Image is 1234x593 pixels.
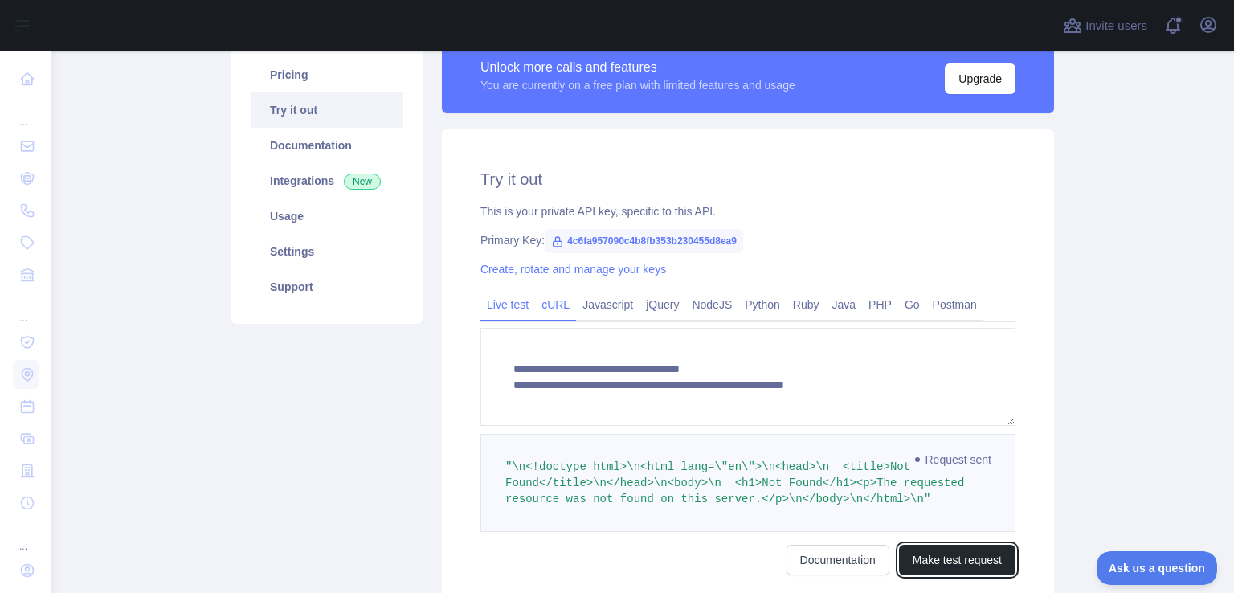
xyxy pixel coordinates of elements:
[685,292,738,317] a: NodeJS
[480,232,1015,248] div: Primary Key:
[738,292,787,317] a: Python
[826,292,863,317] a: Java
[480,168,1015,190] h2: Try it out
[480,263,666,276] a: Create, rotate and manage your keys
[576,292,639,317] a: Javascript
[535,292,576,317] a: cURL
[862,292,898,317] a: PHP
[251,57,403,92] a: Pricing
[480,77,795,93] div: You are currently on a free plan with limited features and usage
[899,545,1015,575] button: Make test request
[480,203,1015,219] div: This is your private API key, specific to this API.
[1097,551,1218,585] iframe: Toggle Customer Support
[344,174,381,190] span: New
[1085,17,1147,35] span: Invite users
[545,229,743,253] span: 4c6fa957090c4b8fb353b230455d8ea9
[251,128,403,163] a: Documentation
[945,63,1015,94] button: Upgrade
[480,292,535,317] a: Live test
[787,292,826,317] a: Ruby
[898,292,926,317] a: Go
[251,234,403,269] a: Settings
[13,292,39,325] div: ...
[639,292,685,317] a: jQuery
[926,292,983,317] a: Postman
[908,450,1000,469] span: Request sent
[480,58,795,77] div: Unlock more calls and features
[787,545,889,575] a: Documentation
[13,521,39,553] div: ...
[251,92,403,128] a: Try it out
[251,198,403,234] a: Usage
[505,460,971,505] span: "\n<!doctype html>\n<html lang=\"en\">\n<head>\n <title>Not Found</title>\n</head>\n<body>\n <h1>...
[1060,13,1150,39] button: Invite users
[13,96,39,129] div: ...
[251,163,403,198] a: Integrations New
[251,269,403,305] a: Support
